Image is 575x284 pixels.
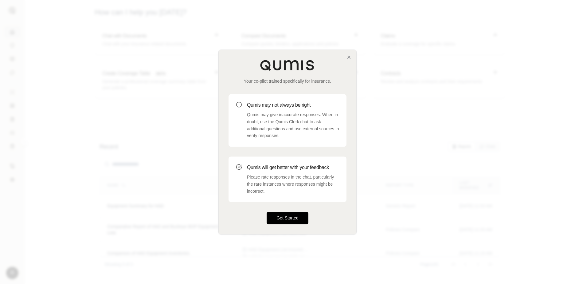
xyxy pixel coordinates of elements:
p: Your co-pilot trained specifically for insurance. [229,78,346,84]
p: Qumis may give inaccurate responses. When in doubt, use the Qumis Clerk chat to ask additional qu... [247,111,339,139]
h3: Qumis may not always be right [247,101,339,109]
img: Qumis Logo [260,60,315,71]
p: Please rate responses in the chat, particularly the rare instances where responses might be incor... [247,174,339,195]
h3: Qumis will get better with your feedback [247,164,339,171]
button: Get Started [267,212,308,224]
